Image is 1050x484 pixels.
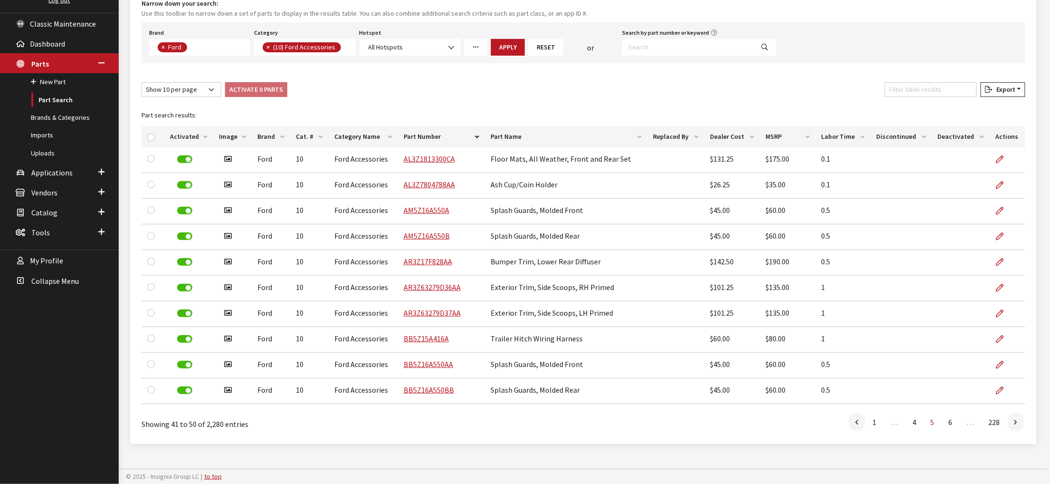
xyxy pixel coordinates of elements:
[705,173,760,199] td: $26.25
[816,126,871,147] th: Labor Time: activate to sort column ascending
[329,353,398,378] td: Ford Accessories
[225,361,232,368] i: Has image
[225,387,232,394] i: Has image
[31,188,57,197] span: Vendors
[760,126,816,147] th: MSRP: activate to sort column ascending
[177,335,192,343] label: Deactivate Part
[329,224,398,250] td: Ford Accessories
[290,147,329,173] td: 10
[996,276,1012,300] a: Edit Part
[996,353,1012,377] a: Edit Part
[158,42,187,52] li: Ford
[485,199,648,224] td: Splash Guards, Molded Front
[177,232,192,240] label: Deactivate Part
[329,199,398,224] td: Ford Accessories
[359,29,382,37] label: Hotspot
[252,199,290,224] td: Ford
[177,284,192,291] label: Deactivate Part
[464,39,487,56] a: More Filters
[404,308,461,318] a: AR3Z63279D37AA
[816,250,871,276] td: 0.5
[563,42,618,53] div: or
[485,276,648,301] td: Exterior Trim, Side Scoops, RH Primed
[266,43,270,51] span: ×
[177,310,192,317] label: Deactivate Part
[816,301,871,327] td: 1
[366,42,454,52] span: All Hotspots
[760,327,816,353] td: $80.00
[705,301,760,327] td: $101.25
[404,334,449,343] a: BB5Z15A416A
[705,224,760,250] td: $45.00
[404,282,461,292] a: AR3Z63279D36AA
[369,43,403,51] span: All Hotspots
[398,126,485,147] th: Part Number: activate to sort column descending
[816,147,871,173] td: 0.1
[225,181,232,189] i: Has image
[996,250,1012,274] a: Edit Part
[981,82,1025,97] button: Export
[996,378,1012,402] a: Edit Part
[760,199,816,224] td: $60.00
[816,173,871,199] td: 0.1
[760,173,816,199] td: $35.00
[164,126,213,147] th: Activated: activate to sort column ascending
[404,231,450,241] a: AM5Z16A550B
[329,301,398,327] td: Ford Accessories
[30,19,96,29] span: Classic Maintenance
[290,301,329,327] td: 10
[177,181,192,189] label: Deactivate Part
[885,82,977,97] input: Filter table results
[30,39,65,48] span: Dashboard
[290,224,329,250] td: 10
[705,126,760,147] th: Dealer Cost: activate to sort column ascending
[31,168,73,177] span: Applications
[263,42,272,52] button: Remove item
[225,207,232,214] i: Has image
[142,9,1025,19] small: Use this toolbar to narrow down a set of parts to display in the results table. You can also comb...
[290,250,329,276] td: 10
[996,199,1012,223] a: Edit Part
[329,126,398,147] th: Category Name: activate to sort column ascending
[705,327,760,353] td: $60.00
[329,173,398,199] td: Ford Accessories
[142,412,503,430] div: Showing 41 to 50 of 2,280 entries
[177,387,192,394] label: Deactivate Part
[31,208,57,217] span: Catalog
[871,126,932,147] th: Discontinued: activate to sort column ascending
[760,276,816,301] td: $135.00
[942,413,959,432] a: 6
[252,301,290,327] td: Ford
[329,147,398,173] td: Ford Accessories
[990,126,1025,147] th: Actions
[142,105,1025,126] caption: Part search results:
[993,85,1015,94] span: Export
[485,126,648,147] th: Part Name: activate to sort column ascending
[996,327,1012,351] a: Edit Part
[272,43,338,51] span: (10) Ford Accessories
[263,42,341,52] li: (10) Ford Accessories
[225,232,232,240] i: Has image
[204,472,222,481] a: to top
[485,250,648,276] td: Bumper Trim, Lower Rear Diffuser
[126,472,199,481] span: © 2025 - Insignia Group LC
[404,154,455,164] a: AL3Z1813300CA
[329,378,398,404] td: Ford Accessories
[996,173,1012,197] a: Edit Part
[760,147,816,173] td: $175.00
[753,39,776,56] button: Search
[290,199,329,224] td: 10
[647,126,704,147] th: Replaced By: activate to sort column ascending
[996,301,1012,325] a: Edit Part
[290,126,329,147] th: Cat. #: activate to sort column ascending
[359,39,461,56] span: All Hotspots
[705,199,760,224] td: $45.00
[225,258,232,266] i: Has image
[404,359,453,369] a: BB5Z16A550AA
[760,301,816,327] td: $135.00
[31,228,50,237] span: Tools
[290,353,329,378] td: 10
[816,327,871,353] td: 1
[290,327,329,353] td: 10
[760,250,816,276] td: $190.00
